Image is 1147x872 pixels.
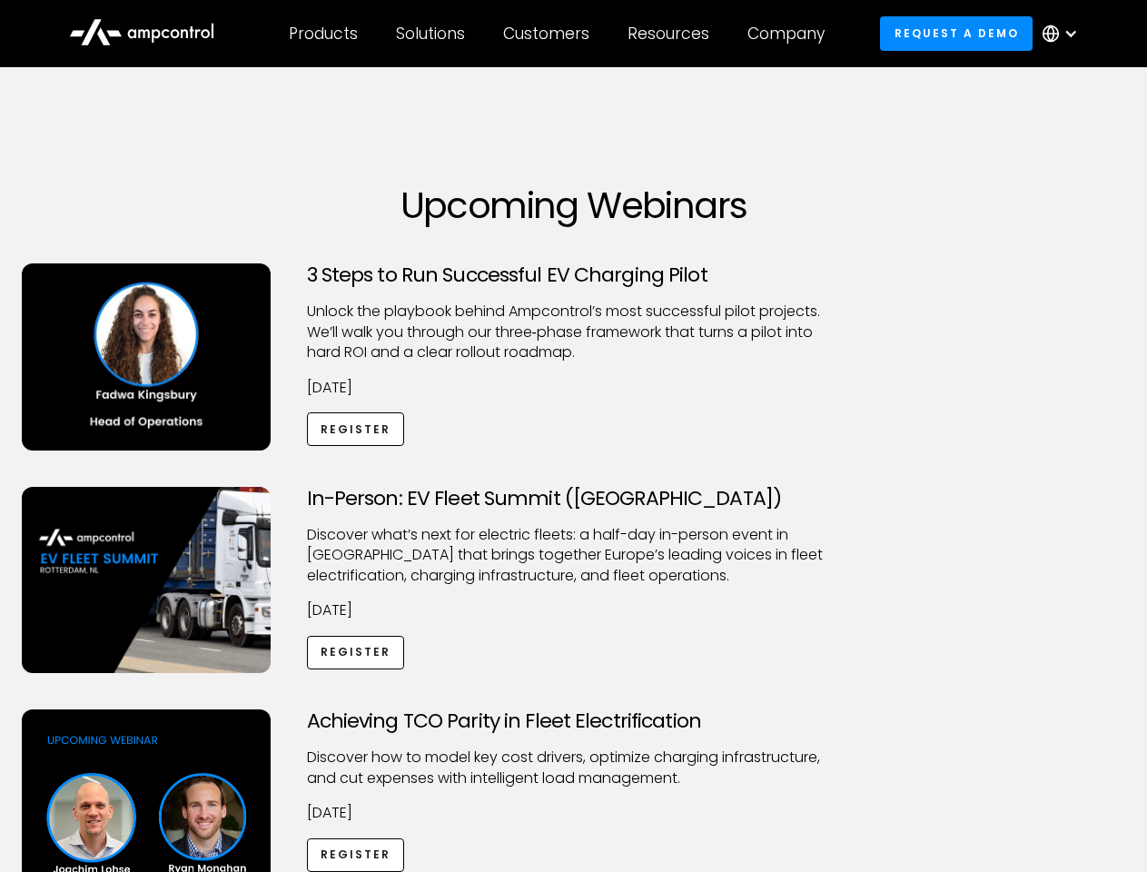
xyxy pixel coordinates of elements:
div: Company [747,24,825,44]
h3: In-Person: EV Fleet Summit ([GEOGRAPHIC_DATA]) [307,487,841,510]
p: Discover how to model key cost drivers, optimize charging infrastructure, and cut expenses with i... [307,748,841,788]
a: Register [307,636,405,669]
h3: 3 Steps to Run Successful EV Charging Pilot [307,263,841,287]
h3: Achieving TCO Parity in Fleet Electrification [307,709,841,733]
div: Customers [503,24,589,44]
p: [DATE] [307,803,841,823]
h1: Upcoming Webinars [22,183,1126,227]
a: Register [307,412,405,446]
div: Solutions [396,24,465,44]
a: Request a demo [880,16,1033,50]
div: Resources [628,24,709,44]
div: Products [289,24,358,44]
a: Register [307,838,405,872]
p: ​Discover what’s next for electric fleets: a half-day in-person event in [GEOGRAPHIC_DATA] that b... [307,525,841,586]
p: [DATE] [307,600,841,620]
p: [DATE] [307,378,841,398]
p: Unlock the playbook behind Ampcontrol’s most successful pilot projects. We’ll walk you through ou... [307,302,841,362]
